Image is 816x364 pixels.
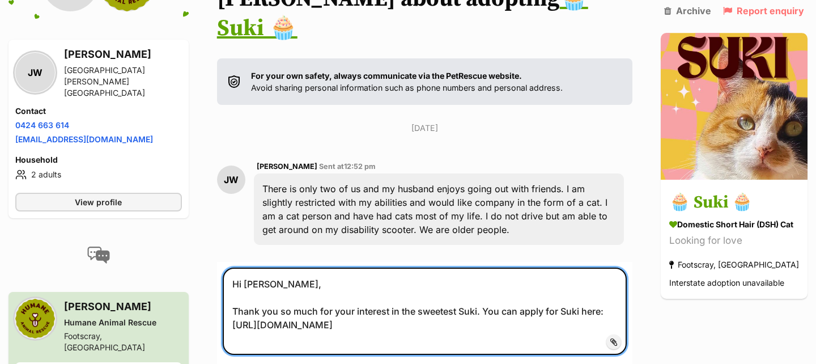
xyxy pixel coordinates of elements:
li: 2 adults [15,168,182,181]
a: Report enquiry [723,6,804,16]
div: Humane Animal Rescue [64,317,182,328]
span: Sent at [319,162,376,171]
h3: [PERSON_NAME] [64,46,182,62]
a: View profile [15,193,182,211]
span: View profile [75,196,122,208]
span: Interstate adoption unavailable [669,278,784,288]
a: 0424 663 614 [15,120,69,130]
img: Humane Animal Rescue profile pic [15,299,55,338]
div: JW [217,166,245,194]
span: [PERSON_NAME] [257,162,317,171]
a: Archive [664,6,711,16]
h3: [PERSON_NAME] [64,299,182,315]
div: Footscray, [GEOGRAPHIC_DATA] [669,257,799,273]
a: 🧁 Suki 🧁 Domestic Short Hair (DSH) Cat Looking for love Footscray, [GEOGRAPHIC_DATA] Interstate a... [661,182,807,299]
strong: For your own safety, always communicate via the PetRescue website. [251,71,522,81]
a: [EMAIL_ADDRESS][DOMAIN_NAME] [15,134,153,144]
div: Domestic Short Hair (DSH) Cat [669,219,799,231]
img: 🧁 Suki 🧁 [661,33,807,180]
h3: 🧁 Suki 🧁 [669,191,799,216]
h4: Contact [15,105,182,117]
div: [GEOGRAPHIC_DATA][PERSON_NAME][GEOGRAPHIC_DATA] [64,65,182,99]
img: conversation-icon-4a6f8262b818ee0b60e3300018af0b2d0b884aa5de6e9bcb8d3d4eeb1a70a7c4.svg [87,247,110,264]
div: Footscray, [GEOGRAPHIC_DATA] [64,331,182,353]
div: Looking for love [669,234,799,249]
p: [DATE] [217,122,632,134]
p: Avoid sharing personal information such as phone numbers and personal address. [251,70,563,94]
span: 12:52 pm [344,162,376,171]
h4: Household [15,154,182,166]
div: There is only two of us and my husband enjoys going out with friends. I am slightly restricted wi... [254,173,624,245]
div: JW [15,53,55,92]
